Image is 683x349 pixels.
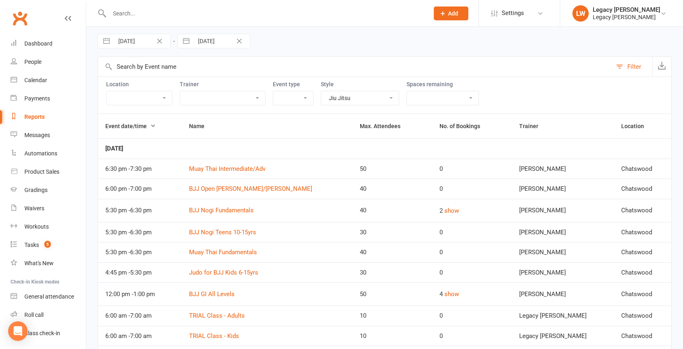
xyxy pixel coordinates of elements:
[444,206,459,216] button: show
[360,185,425,192] div: 40
[519,229,607,236] div: [PERSON_NAME]
[24,242,39,248] div: Tasks
[519,166,607,172] div: [PERSON_NAME]
[621,121,653,131] button: Location
[114,34,170,48] input: Starts From
[232,36,246,46] button: Clear Date
[11,236,86,254] a: Tasks 5
[439,269,505,276] div: 0
[621,166,664,172] div: Chatswood
[439,185,505,192] div: 0
[11,71,86,89] a: Calendar
[11,35,86,53] a: Dashboard
[189,312,245,319] a: TRIAL Class - Adults
[439,166,505,172] div: 0
[621,185,664,192] div: Chatswood
[519,312,607,319] div: Legacy [PERSON_NAME]
[439,123,489,129] span: No. of Bookings
[11,126,86,144] a: Messages
[360,229,425,236] div: 30
[11,181,86,199] a: Gradings
[105,121,156,131] button: Event date/time
[627,62,641,72] div: Filter
[105,166,174,172] div: 6:30 pm - 7:30 pm
[24,150,57,157] div: Automations
[105,229,174,236] div: 5:30 pm - 6:30 pm
[152,36,167,46] button: Clear Date
[360,291,425,298] div: 50
[360,269,425,276] div: 30
[11,254,86,273] a: What's New
[273,81,313,87] label: Event type
[189,332,239,340] a: TRIAL Class - Kids
[24,312,44,318] div: Roll call
[519,123,547,129] span: Trainer
[189,165,265,172] a: Muay Thai Intermediate/Adv
[44,241,51,248] span: 5
[189,207,254,214] a: BJJ Nogi Fundamentals
[11,199,86,218] a: Waivers
[24,260,54,266] div: What's New
[24,168,59,175] div: Product Sales
[621,207,664,214] div: Chatswood
[11,53,86,71] a: People
[621,269,664,276] div: Chatswood
[105,207,174,214] div: 5:30 pm - 6:30 pm
[360,312,425,319] div: 10
[11,163,86,181] a: Product Sales
[11,89,86,108] a: Payments
[444,289,459,299] button: show
[612,57,652,76] button: Filter
[439,206,505,216] div: 2
[434,7,468,20] button: Add
[8,321,28,341] div: Open Intercom Messenger
[439,121,489,131] button: No. of Bookings
[519,291,607,298] div: [PERSON_NAME]
[189,269,258,276] a: Judo for BJJ Kids 6-15yrs
[24,95,50,102] div: Payments
[189,290,235,298] a: BJJ GI All Levels
[360,123,409,129] span: Max. Attendees
[360,166,425,172] div: 50
[11,108,86,126] a: Reports
[11,288,86,306] a: General attendance kiosk mode
[519,269,607,276] div: [PERSON_NAME]
[519,121,547,131] button: Trainer
[407,81,479,87] label: Spaces remaining
[11,218,86,236] a: Workouts
[107,8,423,19] input: Search...
[448,10,458,17] span: Add
[572,5,589,22] div: LW
[621,312,664,319] div: Chatswood
[24,77,47,83] div: Calendar
[189,185,312,192] a: BJJ Open [PERSON_NAME]/[PERSON_NAME]
[439,312,505,319] div: 0
[98,57,612,76] input: Search by Event name
[194,34,250,48] input: Starts To
[24,187,48,193] div: Gradings
[189,249,257,256] a: Muay Thai Fundamentals
[105,249,174,256] div: 5:30 pm - 6:30 pm
[593,13,660,21] div: Legacy [PERSON_NAME]
[105,185,174,192] div: 6:00 pm - 7:00 pm
[105,333,174,340] div: 6:00 am - 7:00 am
[519,333,607,340] div: Legacy [PERSON_NAME]
[189,123,213,129] span: Name
[11,306,86,324] a: Roll call
[519,249,607,256] div: [PERSON_NAME]
[24,59,41,65] div: People
[189,121,213,131] button: Name
[105,269,174,276] div: 4:45 pm - 5:30 pm
[189,229,256,236] a: BJJ Nogi Teens 10-15yrs
[360,249,425,256] div: 40
[105,291,174,298] div: 12:00 pm - 1:00 pm
[519,185,607,192] div: [PERSON_NAME]
[105,312,174,319] div: 6:00 am - 7:00 am
[519,207,607,214] div: [PERSON_NAME]
[621,123,653,129] span: Location
[24,132,50,138] div: Messages
[593,6,660,13] div: Legacy [PERSON_NAME]
[24,330,60,336] div: Class check-in
[360,207,425,214] div: 40
[360,333,425,340] div: 10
